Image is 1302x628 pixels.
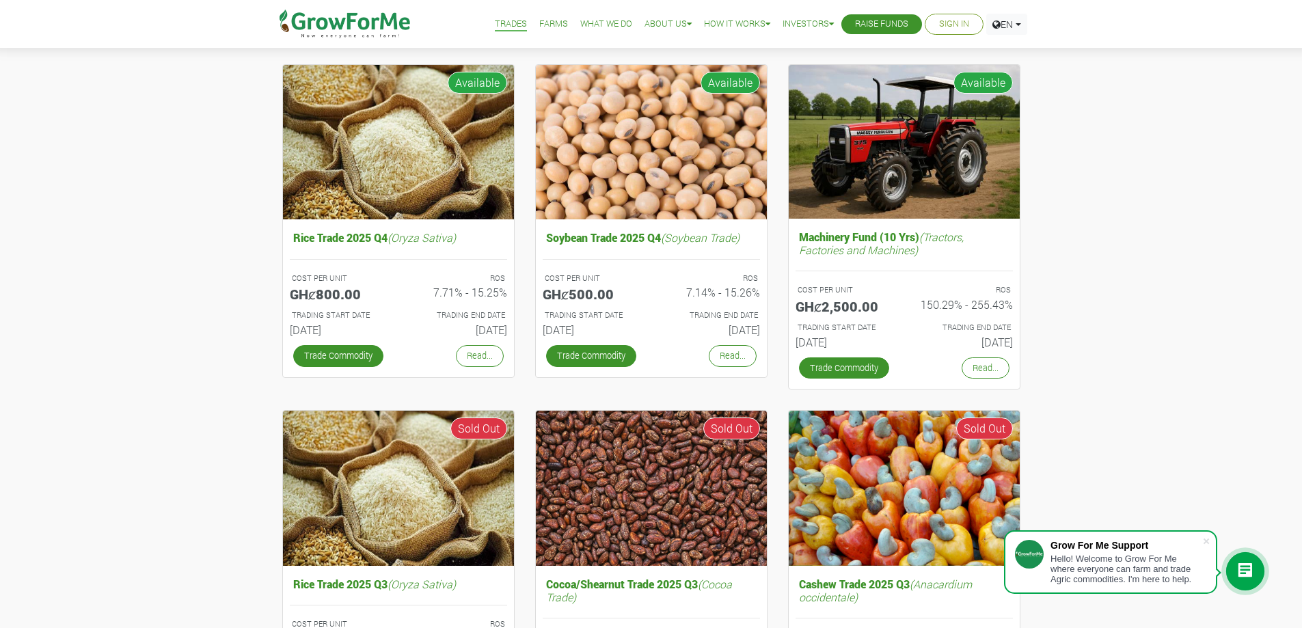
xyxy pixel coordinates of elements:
[388,577,456,591] i: (Oryza Sativa)
[939,17,969,31] a: Sign In
[914,336,1013,349] h6: [DATE]
[283,411,514,566] img: growforme image
[536,411,767,566] img: growforme image
[796,574,1013,607] h5: Cashew Trade 2025 Q3
[409,286,507,299] h6: 7.71% - 15.25%
[661,230,740,245] i: (Soybean Trade)
[546,345,636,366] a: Trade Commodity
[914,298,1013,311] h6: 150.29% - 255.43%
[799,357,889,379] a: Trade Commodity
[290,323,388,336] h6: [DATE]
[543,323,641,336] h6: [DATE]
[411,310,505,321] p: Estimated Trading End Date
[855,17,908,31] a: Raise Funds
[293,345,383,366] a: Trade Commodity
[662,286,760,299] h6: 7.14% - 15.26%
[580,17,632,31] a: What We Do
[709,345,757,366] a: Read...
[664,310,758,321] p: Estimated Trading End Date
[292,273,386,284] p: COST PER UNIT
[543,574,760,607] h5: Cocoa/Shearnut Trade 2025 Q3
[543,228,760,342] a: Soybean Trade 2025 Q4(Soybean Trade) COST PER UNIT GHȼ500.00 ROS 7.14% - 15.26% TRADING START DAT...
[388,230,456,245] i: (Oryza Sativa)
[456,345,504,366] a: Read...
[411,273,505,284] p: ROS
[290,228,507,342] a: Rice Trade 2025 Q4(Oryza Sativa) COST PER UNIT GHȼ800.00 ROS 7.71% - 15.25% TRADING START DATE [D...
[409,323,507,336] h6: [DATE]
[796,227,1013,354] a: Machinery Fund (10 Yrs)(Tractors, Factories and Machines) COST PER UNIT GHȼ2,500.00 ROS 150.29% -...
[664,273,758,284] p: ROS
[662,323,760,336] h6: [DATE]
[545,273,639,284] p: COST PER UNIT
[495,17,527,31] a: Trades
[917,284,1011,296] p: ROS
[789,65,1020,219] img: growforme image
[1050,540,1202,551] div: Grow For Me Support
[962,357,1009,379] a: Read...
[290,574,507,594] h5: Rice Trade 2025 Q3
[798,322,892,333] p: Estimated Trading Start Date
[292,310,386,321] p: Estimated Trading Start Date
[796,336,894,349] h6: [DATE]
[701,72,760,94] span: Available
[986,14,1027,35] a: EN
[290,286,388,302] h5: GHȼ800.00
[956,418,1013,439] span: Sold Out
[448,72,507,94] span: Available
[546,577,732,604] i: (Cocoa Trade)
[539,17,568,31] a: Farms
[290,228,507,247] h5: Rice Trade 2025 Q4
[545,310,639,321] p: Estimated Trading Start Date
[917,322,1011,333] p: Estimated Trading End Date
[783,17,834,31] a: Investors
[799,577,972,604] i: (Anacardium occidentale)
[799,230,964,257] i: (Tractors, Factories and Machines)
[796,227,1013,260] h5: Machinery Fund (10 Yrs)
[645,17,692,31] a: About Us
[789,411,1020,566] img: growforme image
[1050,554,1202,584] div: Hello! Welcome to Grow For Me where everyone can farm and trade Agric commodities. I'm here to help.
[796,298,894,314] h5: GHȼ2,500.00
[703,418,760,439] span: Sold Out
[543,228,760,247] h5: Soybean Trade 2025 Q4
[704,17,770,31] a: How it Works
[953,72,1013,94] span: Available
[798,284,892,296] p: COST PER UNIT
[283,65,514,220] img: growforme image
[536,65,767,220] img: growforme image
[450,418,507,439] span: Sold Out
[543,286,641,302] h5: GHȼ500.00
